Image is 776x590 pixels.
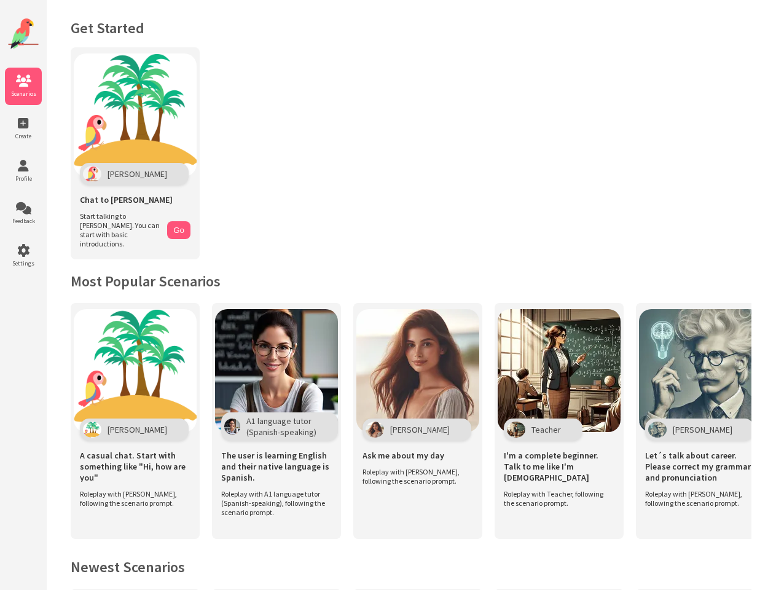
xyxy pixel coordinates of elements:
[8,18,39,49] img: Website Logo
[363,467,467,486] span: Roleplay with [PERSON_NAME], following the scenario prompt.
[648,422,667,438] img: Character
[108,168,167,179] span: [PERSON_NAME]
[215,309,338,432] img: Scenario Image
[363,450,444,461] span: Ask me about my day
[74,309,197,432] img: Scenario Image
[108,424,167,435] span: [PERSON_NAME]
[246,415,316,438] span: A1 language tutor (Spanish-speaking)
[5,217,42,225] span: Feedback
[498,309,621,432] img: Scenario Image
[5,259,42,267] span: Settings
[71,18,751,37] h1: Get Started
[390,424,450,435] span: [PERSON_NAME]
[645,450,756,483] span: Let´s talk about career. Please correct my grammar and pronunciation
[80,489,184,508] span: Roleplay with [PERSON_NAME], following the scenario prompt.
[507,422,525,438] img: Character
[639,309,762,432] img: Scenario Image
[645,489,750,508] span: Roleplay with [PERSON_NAME], following the scenario prompt.
[74,53,197,176] img: Chat with Polly
[673,424,732,435] span: [PERSON_NAME]
[71,272,751,291] h2: Most Popular Scenarios
[221,489,326,517] span: Roleplay with A1 language tutor (Spanish-speaking), following the scenario prompt.
[5,90,42,98] span: Scenarios
[221,450,332,483] span: The user is learning English and their native language is Spanish.
[504,489,608,508] span: Roleplay with Teacher, following the scenario prompt.
[83,166,101,182] img: Polly
[5,175,42,183] span: Profile
[504,450,614,483] span: I'm a complete beginner. Talk to me like I'm [DEMOGRAPHIC_DATA]
[80,194,173,205] span: Chat to [PERSON_NAME]
[80,211,161,248] span: Start talking to [PERSON_NAME]. You can start with basic introductions.
[167,221,190,239] button: Go
[356,309,479,432] img: Scenario Image
[366,422,384,438] img: Character
[224,419,240,435] img: Character
[531,424,561,435] span: Teacher
[5,132,42,140] span: Create
[71,557,751,576] h2: Newest Scenarios
[83,422,101,438] img: Character
[80,450,190,483] span: A casual chat. Start with something like "Hi, how are you"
